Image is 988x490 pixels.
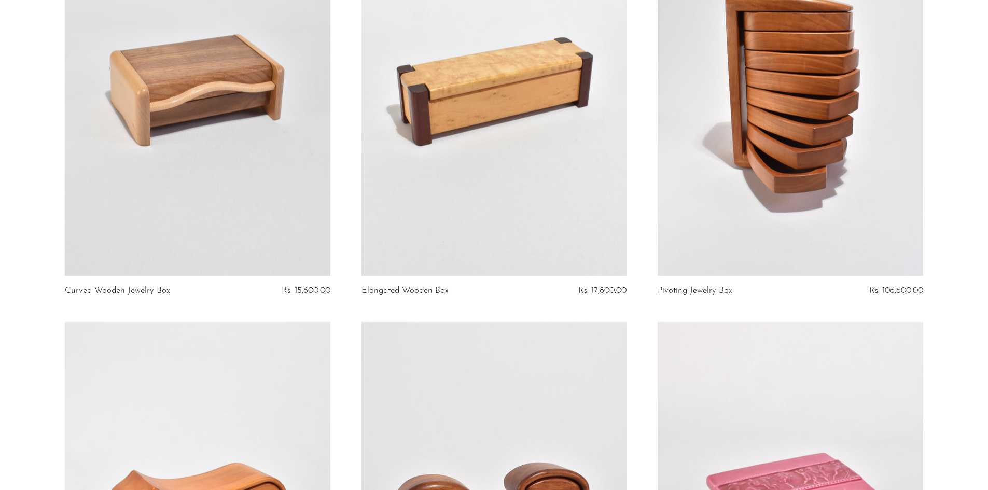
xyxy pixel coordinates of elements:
a: Curved Wooden Jewelry Box [65,286,170,296]
span: Rs. 106,600.00 [869,286,923,295]
span: Rs. 15,600.00 [282,286,330,295]
span: Rs. 17,800.00 [578,286,627,295]
a: Pivoting Jewelry Box [658,286,732,296]
a: Elongated Wooden Box [361,286,449,296]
